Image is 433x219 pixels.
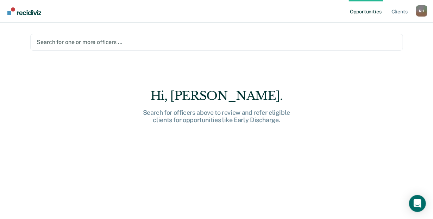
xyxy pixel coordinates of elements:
[416,5,427,17] div: R H
[104,109,329,124] div: Search for officers above to review and refer eligible clients for opportunities like Early Disch...
[7,7,41,15] img: Recidiviz
[409,195,426,212] div: Open Intercom Messenger
[104,89,329,103] div: Hi, [PERSON_NAME].
[416,5,427,17] button: Profile dropdown button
